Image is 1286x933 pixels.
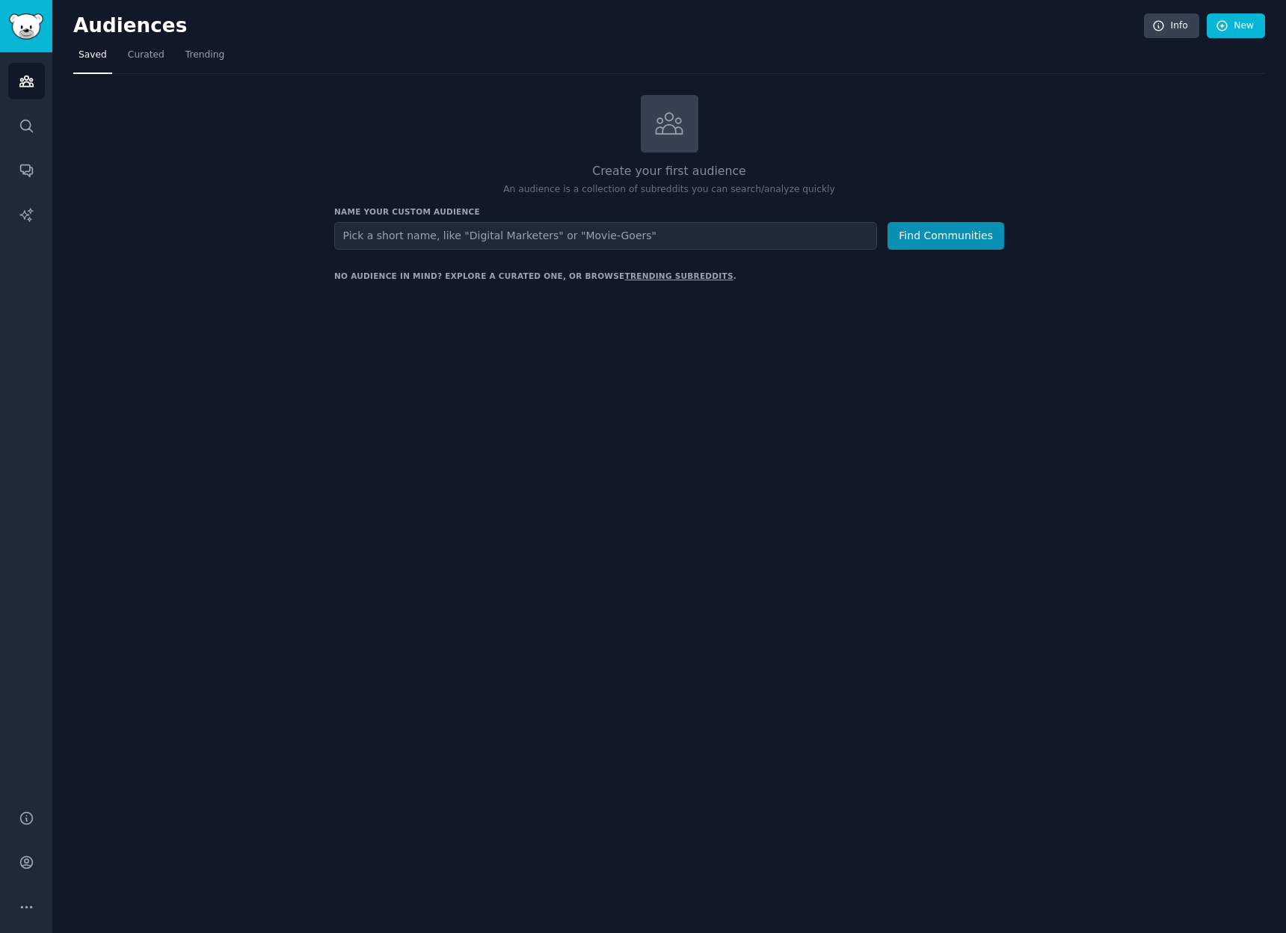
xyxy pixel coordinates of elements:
img: GummySearch logo [9,13,43,40]
div: No audience in mind? Explore a curated one, or browse . [334,271,736,281]
button: Find Communities [887,222,1004,250]
span: Trending [185,49,224,62]
a: trending subreddits [624,271,733,280]
a: Info [1144,13,1199,39]
a: Saved [73,43,112,74]
h2: Audiences [73,14,1144,38]
span: Saved [79,49,107,62]
a: Curated [123,43,170,74]
a: Trending [180,43,230,74]
a: New [1207,13,1265,39]
input: Pick a short name, like "Digital Marketers" or "Movie-Goers" [334,222,877,250]
p: An audience is a collection of subreddits you can search/analyze quickly [334,183,1004,197]
h3: Name your custom audience [334,206,1004,217]
h2: Create your first audience [334,162,1004,181]
span: Curated [128,49,164,62]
